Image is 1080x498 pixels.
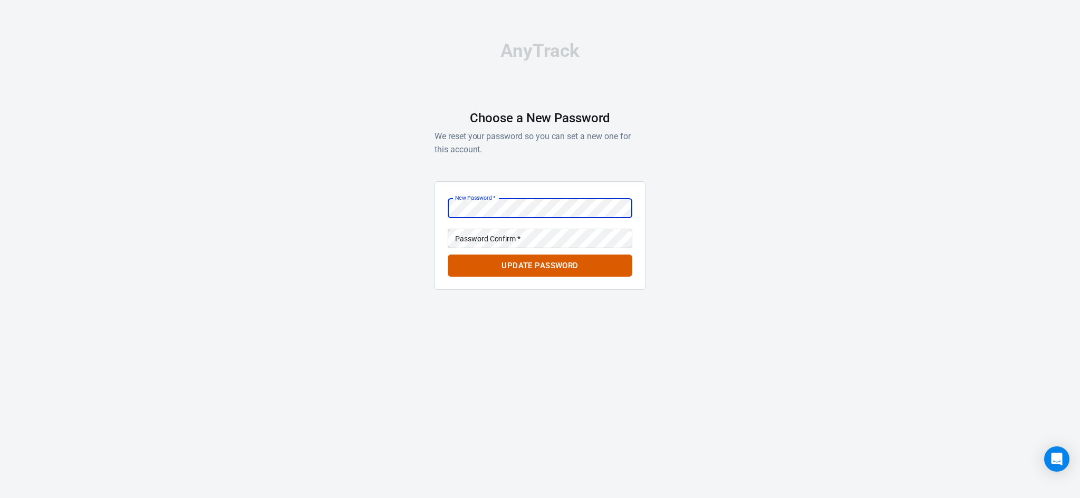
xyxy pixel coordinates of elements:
p: We reset your password so you can set a new one for this account. [435,130,645,156]
label: New Password [455,194,496,202]
h1: Choose a New Password [470,111,610,125]
div: Open Intercom Messenger [1044,446,1069,472]
div: AnyTrack [435,42,645,60]
button: Update Password [448,255,632,277]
